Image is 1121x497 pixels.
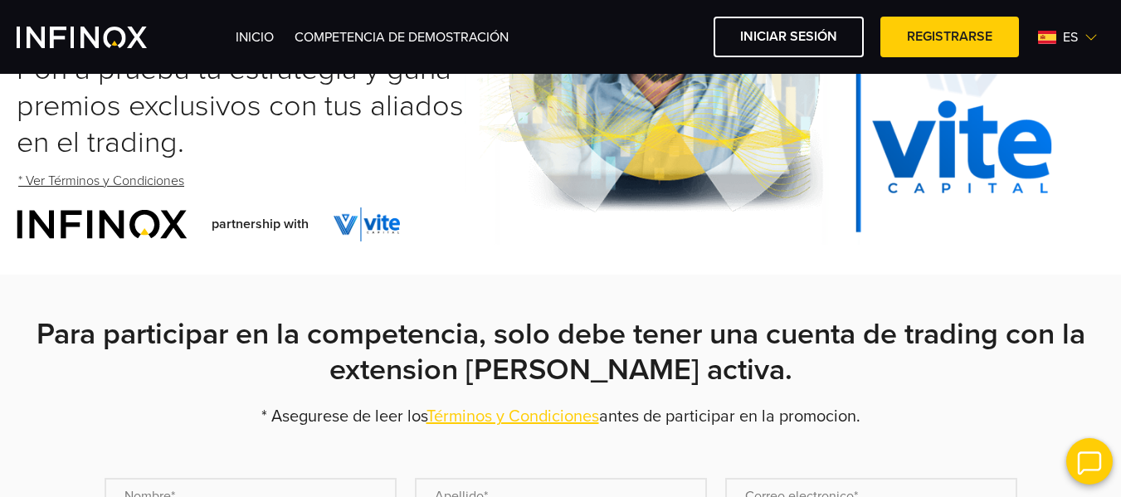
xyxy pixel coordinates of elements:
[17,51,465,161] h2: Pon a prueba tu estrategia y gana premios exclusivos con tus aliados en el trading.
[17,27,186,48] a: INFINOX Vite
[426,407,599,426] a: Términos y Condiciones
[1056,27,1084,47] span: es
[714,17,864,57] a: Iniciar sesión
[212,214,309,234] span: partnership with
[236,29,274,46] a: INICIO
[1066,438,1113,485] img: open convrs live chat
[880,17,1019,57] a: Registrarse
[37,316,1085,388] strong: Para participar en la competencia, solo debe tener una cuenta de trading con la extension [PERSON...
[17,161,186,202] a: * Ver Términos y Condiciones
[17,405,1104,428] p: * Asegurese de leer los antes de participar en la promocion.
[295,29,509,46] a: Competencia de Demostración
